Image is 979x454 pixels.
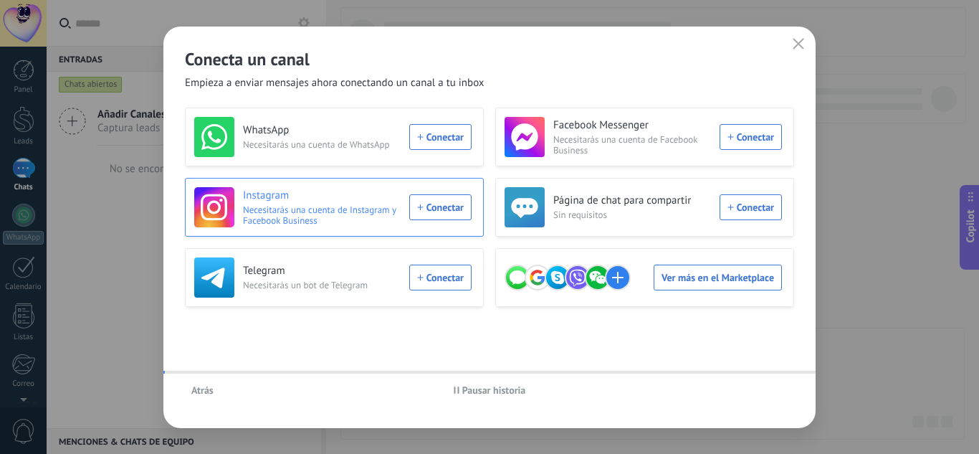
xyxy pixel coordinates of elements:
span: Necesitarás una cuenta de Facebook Business [553,134,711,156]
h2: Conecta un canal [185,48,794,70]
button: Atrás [185,379,220,401]
h3: Telegram [243,264,401,278]
span: Necesitarás una cuenta de Instagram y Facebook Business [243,204,401,226]
h3: Instagram [243,189,401,203]
h3: Página de chat para compartir [553,194,711,208]
h3: Facebook Messenger [553,118,711,133]
button: Pausar historia [447,379,533,401]
span: Necesitarás un bot de Telegram [243,280,401,290]
span: Empieza a enviar mensajes ahora conectando un canal a tu inbox [185,76,484,90]
span: Pausar historia [462,385,526,395]
span: Necesitarás una cuenta de WhatsApp [243,139,401,150]
h3: WhatsApp [243,123,401,138]
span: Sin requisitos [553,209,711,220]
span: Atrás [191,385,214,395]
